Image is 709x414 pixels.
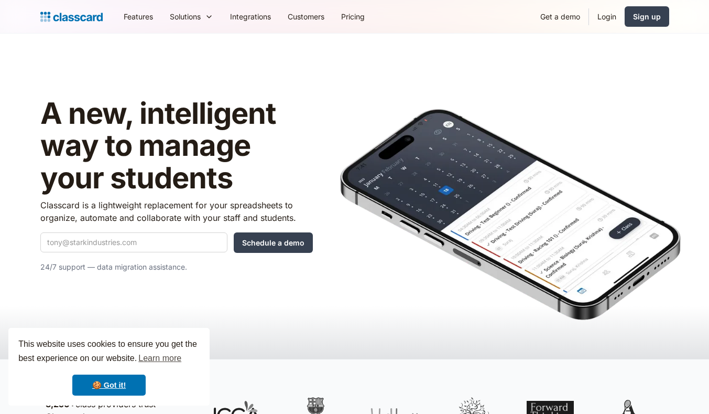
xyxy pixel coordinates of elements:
[532,5,588,28] a: Get a demo
[137,351,183,366] a: learn more about cookies
[222,5,279,28] a: Integrations
[589,5,625,28] a: Login
[40,232,227,252] input: tony@starkindustries.com
[40,199,313,224] p: Classcard is a lightweight replacement for your spreadsheets to organize, automate and collaborat...
[279,5,333,28] a: Customers
[72,375,146,396] a: dismiss cookie message
[170,11,201,22] div: Solutions
[40,98,313,195] h1: A new, intelligent way to manage your students
[115,5,161,28] a: Features
[40,232,313,253] form: Quick Demo Form
[40,9,103,24] a: Logo
[18,338,200,366] span: This website uses cookies to ensure you get the best experience on our website.
[40,261,313,273] p: 24/7 support — data migration assistance.
[633,11,661,22] div: Sign up
[8,328,210,406] div: cookieconsent
[333,5,373,28] a: Pricing
[625,6,669,27] a: Sign up
[161,5,222,28] div: Solutions
[234,232,313,253] input: Schedule a demo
